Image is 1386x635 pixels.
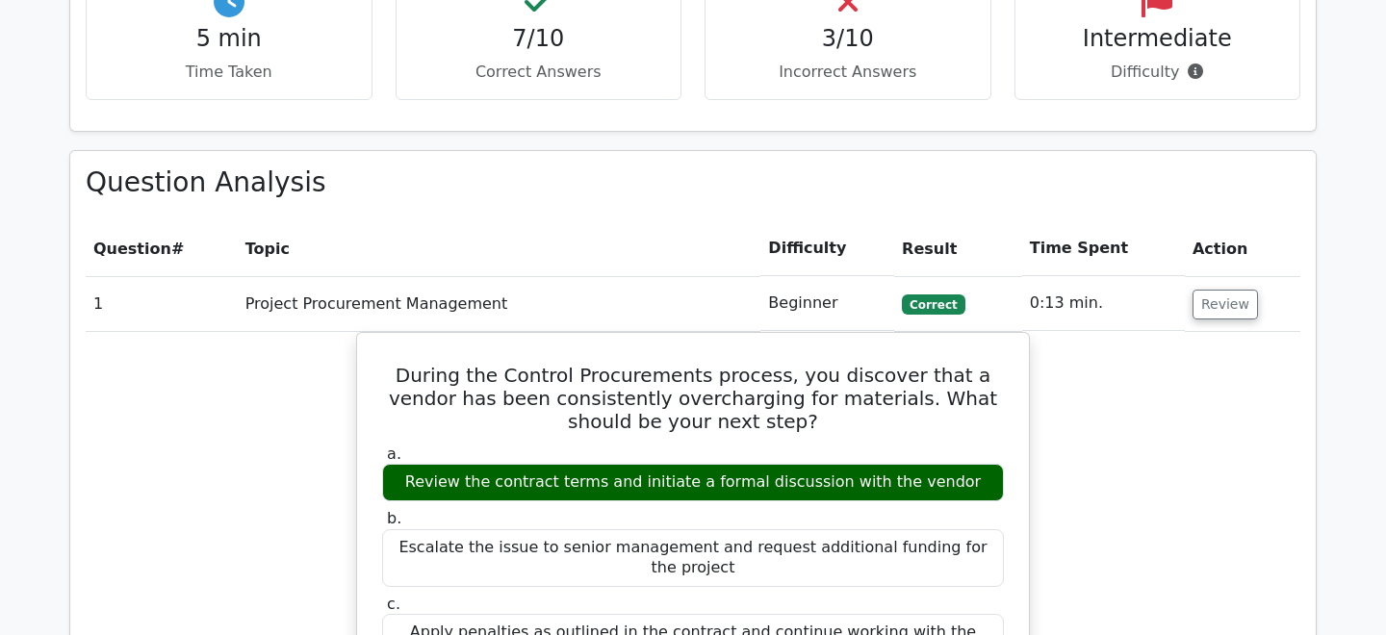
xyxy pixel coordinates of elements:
th: Difficulty [760,221,894,276]
td: Beginner [760,276,894,331]
p: Time Taken [102,61,356,84]
h4: 7/10 [412,25,666,53]
h4: Intermediate [1031,25,1285,53]
th: Time Spent [1022,221,1185,276]
th: Result [894,221,1022,276]
span: Correct [902,294,964,314]
h3: Question Analysis [86,166,1300,199]
p: Difficulty [1031,61,1285,84]
span: Question [93,240,171,258]
th: Action [1185,221,1300,276]
span: c. [387,595,400,613]
th: # [86,221,238,276]
td: 0:13 min. [1022,276,1185,331]
div: Escalate the issue to senior management and request additional funding for the project [382,529,1004,587]
th: Topic [238,221,761,276]
h4: 3/10 [721,25,975,53]
td: 1 [86,276,238,331]
h5: During the Control Procurements process, you discover that a vendor has been consistently overcha... [380,364,1006,433]
span: a. [387,444,401,463]
td: Project Procurement Management [238,276,761,331]
p: Correct Answers [412,61,666,84]
p: Incorrect Answers [721,61,975,84]
h4: 5 min [102,25,356,53]
span: b. [387,509,401,527]
button: Review [1193,290,1258,319]
div: Review the contract terms and initiate a formal discussion with the vendor [382,464,1004,501]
